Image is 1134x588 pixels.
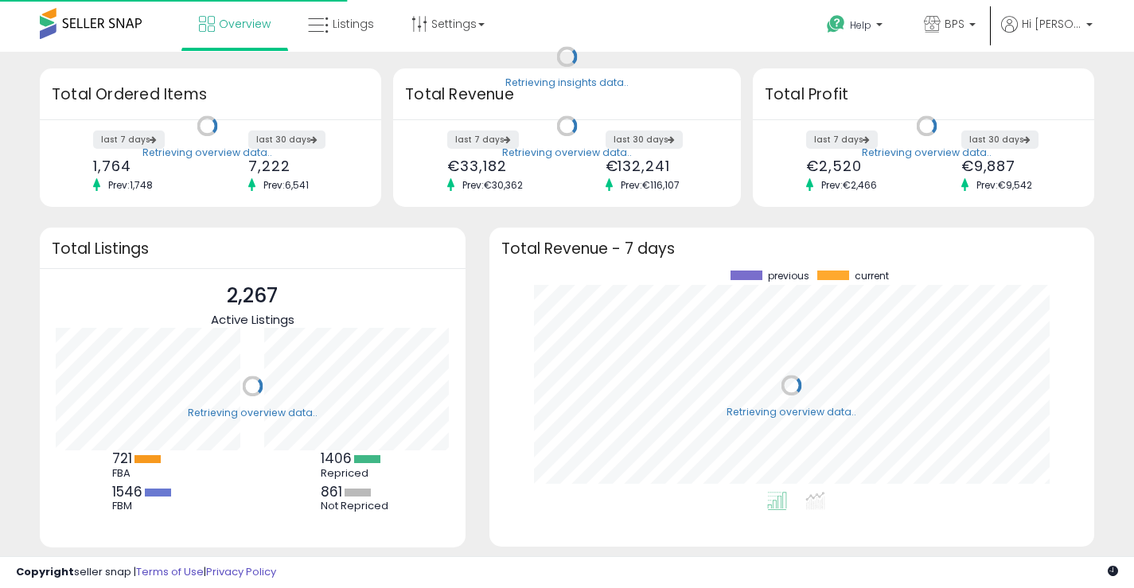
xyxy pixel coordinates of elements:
div: Retrieving overview data.. [502,146,632,160]
a: Hi [PERSON_NAME] [1001,16,1093,52]
div: Retrieving overview data.. [727,405,856,419]
div: Retrieving overview data.. [188,406,318,420]
span: Overview [219,16,271,32]
a: Help [814,2,898,52]
span: Help [850,18,871,32]
strong: Copyright [16,564,74,579]
a: Privacy Policy [206,564,276,579]
div: Retrieving overview data.. [862,146,992,160]
span: Hi [PERSON_NAME] [1022,16,1081,32]
div: seller snap | | [16,565,276,580]
a: Terms of Use [136,564,204,579]
i: Get Help [826,14,846,34]
div: Retrieving overview data.. [142,146,272,160]
span: Listings [333,16,374,32]
span: BPS [945,16,964,32]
